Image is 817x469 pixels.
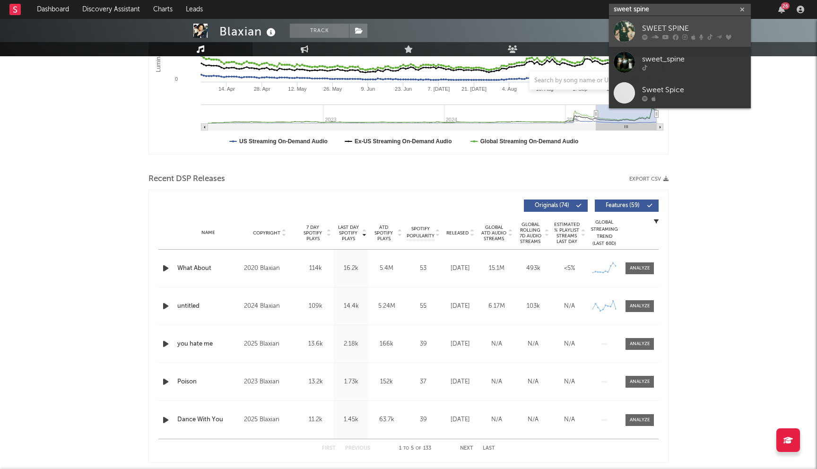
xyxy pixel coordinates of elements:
span: Features ( 59 ) [601,203,644,208]
div: 14.4k [336,302,366,311]
span: Recent DSP Releases [148,174,225,185]
div: N/A [517,339,549,349]
a: Dance With You [177,415,239,425]
div: Global Streaming Trend (Last 60D) [590,219,618,247]
div: 2023 Blaxian [244,376,296,388]
span: Global Rolling 7D Audio Streams [517,222,543,244]
input: Search for artists [609,4,751,16]
div: 109k [300,302,331,311]
div: 37 [407,377,440,387]
a: What About [177,264,239,273]
button: Next [460,446,473,451]
div: Sweet Spice [642,84,746,96]
div: N/A [481,415,513,425]
div: [DATE] [444,415,476,425]
input: Search by song name or URL [530,77,629,85]
div: 2025 Blaxian [244,339,296,350]
button: Export CSV [629,176,669,182]
div: 1.73k [336,377,366,387]
div: 39 [407,415,440,425]
div: 2020 Blaxian [244,263,296,274]
text: US Streaming On-Demand Audio [239,138,328,145]
div: 39 [407,339,440,349]
div: N/A [554,339,585,349]
div: 55 [407,302,440,311]
div: 166k [371,339,402,349]
span: Copyright [253,230,280,236]
button: First [322,446,336,451]
span: Released [446,230,469,236]
div: 26 [781,2,790,9]
div: 2024 Blaxian [244,301,296,312]
div: 13.2k [300,377,331,387]
div: 5.4M [371,264,402,273]
button: Last [483,446,495,451]
div: Name [177,229,239,236]
div: 53 [407,264,440,273]
div: [DATE] [444,339,476,349]
div: 1.45k [336,415,366,425]
div: 5.24M [371,302,402,311]
button: Originals(74) [524,200,588,212]
div: 11.2k [300,415,331,425]
span: ATD Spotify Plays [371,225,396,242]
div: SWEET SPINE [642,23,746,34]
button: Features(59) [595,200,659,212]
div: 2025 Blaxian [244,414,296,426]
div: [DATE] [444,264,476,273]
a: sweet_spine [609,47,751,78]
a: SWEET SPINE [609,16,751,47]
div: N/A [517,415,549,425]
div: Blaxian [219,24,278,39]
div: 63.7k [371,415,402,425]
button: Previous [345,446,370,451]
div: N/A [517,377,549,387]
div: 2.18k [336,339,366,349]
div: N/A [554,415,585,425]
div: 15.1M [481,264,513,273]
a: Sweet Spice [609,78,751,108]
span: Originals ( 74 ) [530,203,574,208]
span: Global ATD Audio Streams [481,225,507,242]
span: Spotify Popularity [407,226,435,240]
div: N/A [554,377,585,387]
div: 103k [517,302,549,311]
div: 1 5 133 [389,443,441,454]
div: sweet_spine [642,53,746,65]
div: [DATE] [444,302,476,311]
div: 16.2k [336,264,366,273]
a: you hate me [177,339,239,349]
div: [DATE] [444,377,476,387]
span: Last Day Spotify Plays [336,225,361,242]
span: to [403,446,409,451]
button: Track [290,24,349,38]
span: Estimated % Playlist Streams Last Day [554,222,580,244]
text: Global Streaming On-Demand Audio [480,138,579,145]
div: 6.17M [481,302,513,311]
button: 26 [778,6,785,13]
div: N/A [554,302,585,311]
div: 493k [517,264,549,273]
div: N/A [481,377,513,387]
text: Ex-US Streaming On-Demand Audio [355,138,452,145]
div: 13.6k [300,339,331,349]
span: 7 Day Spotify Plays [300,225,325,242]
span: of [416,446,421,451]
div: 152k [371,377,402,387]
div: <5% [554,264,585,273]
a: untitled [177,302,239,311]
div: N/A [481,339,513,349]
div: 114k [300,264,331,273]
a: Poison [177,377,239,387]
